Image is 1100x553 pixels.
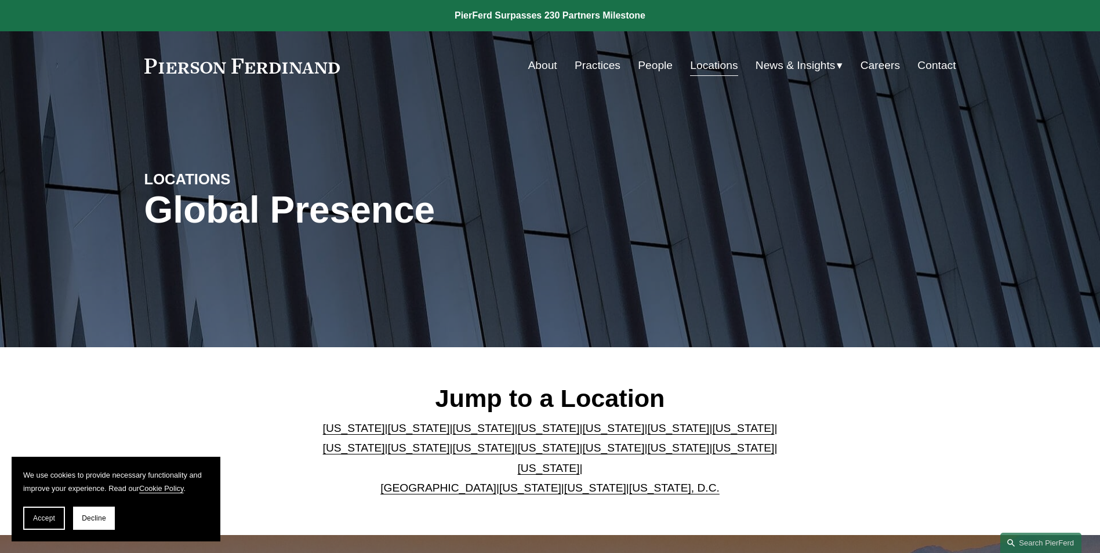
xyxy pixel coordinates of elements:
[139,484,184,493] a: Cookie Policy
[144,170,347,188] h4: LOCATIONS
[313,383,787,413] h2: Jump to a Location
[690,54,738,77] a: Locations
[712,422,774,434] a: [US_STATE]
[12,457,220,541] section: Cookie banner
[1000,533,1081,553] a: Search this site
[647,442,709,454] a: [US_STATE]
[917,54,956,77] a: Contact
[564,482,626,494] a: [US_STATE]
[518,462,580,474] a: [US_STATE]
[582,422,644,434] a: [US_STATE]
[518,442,580,454] a: [US_STATE]
[499,482,561,494] a: [US_STATE]
[388,442,450,454] a: [US_STATE]
[33,514,55,522] span: Accept
[388,422,450,434] a: [US_STATE]
[629,482,720,494] a: [US_STATE], D.C.
[756,54,843,77] a: folder dropdown
[575,54,620,77] a: Practices
[23,507,65,530] button: Accept
[323,422,385,434] a: [US_STATE]
[756,56,836,76] span: News & Insights
[82,514,106,522] span: Decline
[453,442,515,454] a: [US_STATE]
[23,468,209,495] p: We use cookies to provide necessary functionality and improve your experience. Read our .
[73,507,115,530] button: Decline
[144,189,685,231] h1: Global Presence
[647,422,709,434] a: [US_STATE]
[323,442,385,454] a: [US_STATE]
[380,482,496,494] a: [GEOGRAPHIC_DATA]
[582,442,644,454] a: [US_STATE]
[528,54,557,77] a: About
[518,422,580,434] a: [US_STATE]
[313,419,787,499] p: | | | | | | | | | | | | | | | | | |
[638,54,673,77] a: People
[712,442,774,454] a: [US_STATE]
[453,422,515,434] a: [US_STATE]
[861,54,900,77] a: Careers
